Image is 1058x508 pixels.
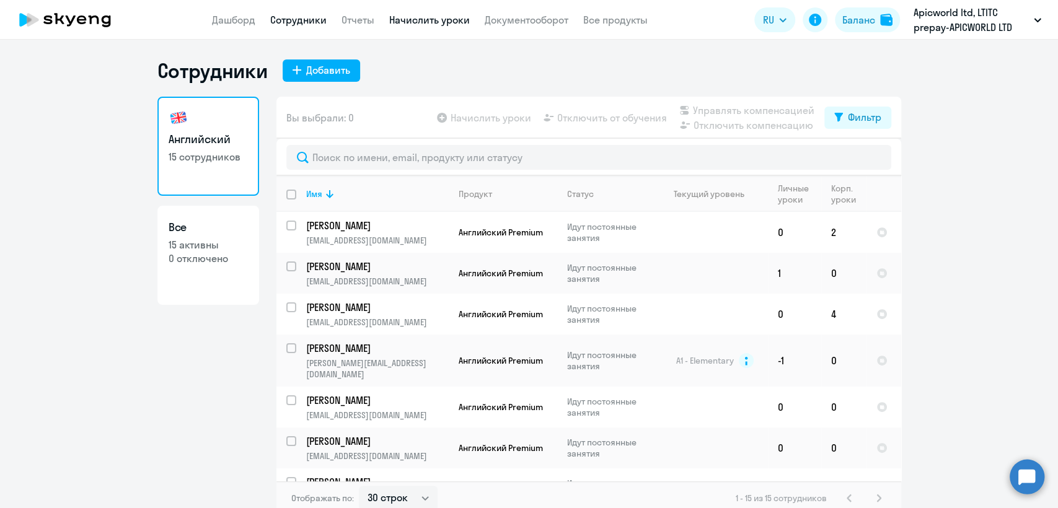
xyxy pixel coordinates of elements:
[459,188,492,199] div: Продукт
[835,7,900,32] button: Балансbalance
[306,434,448,448] a: [PERSON_NAME]
[768,427,821,468] td: 0
[821,387,866,427] td: 0
[169,219,248,235] h3: Все
[567,478,652,500] p: Идут постоянные занятия
[306,393,446,407] p: [PERSON_NAME]
[306,300,448,314] a: [PERSON_NAME]
[157,97,259,196] a: Английский15 сотрудников
[306,260,448,273] a: [PERSON_NAME]
[914,5,1029,35] p: Apicworld ltd, LTITC prepay-APICWORLD LTD
[831,183,858,205] div: Корп. уроки
[306,276,448,287] p: [EMAIL_ADDRESS][DOMAIN_NAME]
[306,188,322,199] div: Имя
[459,442,543,453] span: Английский Premium
[306,393,448,407] a: [PERSON_NAME]
[842,12,875,27] div: Баланс
[270,14,327,26] a: Сотрудники
[291,493,354,504] span: Отображать по:
[663,188,767,199] div: Текущий уровень
[212,14,255,26] a: Дашборд
[389,14,470,26] a: Начислить уроки
[459,227,543,238] span: Английский Premium
[306,63,350,77] div: Добавить
[567,349,652,372] p: Идут постоянные занятия
[306,341,448,355] a: [PERSON_NAME]
[567,188,594,199] div: Статус
[821,427,866,468] td: 0
[283,59,360,82] button: Добавить
[778,183,813,205] div: Личные уроки
[169,131,248,147] h3: Английский
[286,145,891,170] input: Поиск по имени, email, продукту или статусу
[169,108,188,128] img: english
[306,475,446,489] p: [PERSON_NAME]
[306,317,448,328] p: [EMAIL_ADDRESS][DOMAIN_NAME]
[768,294,821,335] td: 0
[824,107,891,129] button: Фильтр
[583,14,648,26] a: Все продукты
[768,335,821,387] td: -1
[157,58,268,83] h1: Сотрудники
[768,253,821,294] td: 1
[306,300,446,314] p: [PERSON_NAME]
[459,188,557,199] div: Продукт
[821,294,866,335] td: 4
[674,188,744,199] div: Текущий уровень
[169,252,248,265] p: 0 отключено
[306,219,446,232] p: [PERSON_NAME]
[306,450,448,462] p: [EMAIL_ADDRESS][DOMAIN_NAME]
[306,341,446,355] p: [PERSON_NAME]
[306,188,448,199] div: Имя
[306,235,448,246] p: [EMAIL_ADDRESS][DOMAIN_NAME]
[485,14,568,26] a: Документооборот
[286,110,354,125] span: Вы выбрали: 0
[459,309,543,320] span: Английский Premium
[169,238,248,252] p: 15 активны
[778,183,821,205] div: Личные уроки
[821,212,866,253] td: 2
[567,188,652,199] div: Статус
[157,206,259,305] a: Все15 активны0 отключено
[567,221,652,243] p: Идут постоянные занятия
[306,357,448,380] p: [PERSON_NAME][EMAIL_ADDRESS][DOMAIN_NAME]
[907,5,1047,35] button: Apicworld ltd, LTITC prepay-APICWORLD LTD
[342,14,374,26] a: Отчеты
[459,355,543,366] span: Английский Premium
[567,262,652,284] p: Идут постоянные занятия
[736,493,827,504] span: 1 - 15 из 15 сотрудников
[459,268,543,279] span: Английский Premium
[306,434,446,448] p: [PERSON_NAME]
[754,7,795,32] button: RU
[306,475,448,489] a: [PERSON_NAME]
[306,260,446,273] p: [PERSON_NAME]
[306,409,448,421] p: [EMAIL_ADDRESS][DOMAIN_NAME]
[567,303,652,325] p: Идут постоянные занятия
[763,12,774,27] span: RU
[768,387,821,427] td: 0
[821,253,866,294] td: 0
[768,212,821,253] td: 0
[848,110,881,125] div: Фильтр
[306,219,448,232] a: [PERSON_NAME]
[880,14,893,26] img: balance
[169,150,248,164] p: 15 сотрудников
[676,355,734,366] span: A1 - Elementary
[567,396,652,418] p: Идут постоянные занятия
[459,401,543,413] span: Английский Premium
[821,335,866,387] td: 0
[567,437,652,459] p: Идут постоянные занятия
[831,183,866,205] div: Корп. уроки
